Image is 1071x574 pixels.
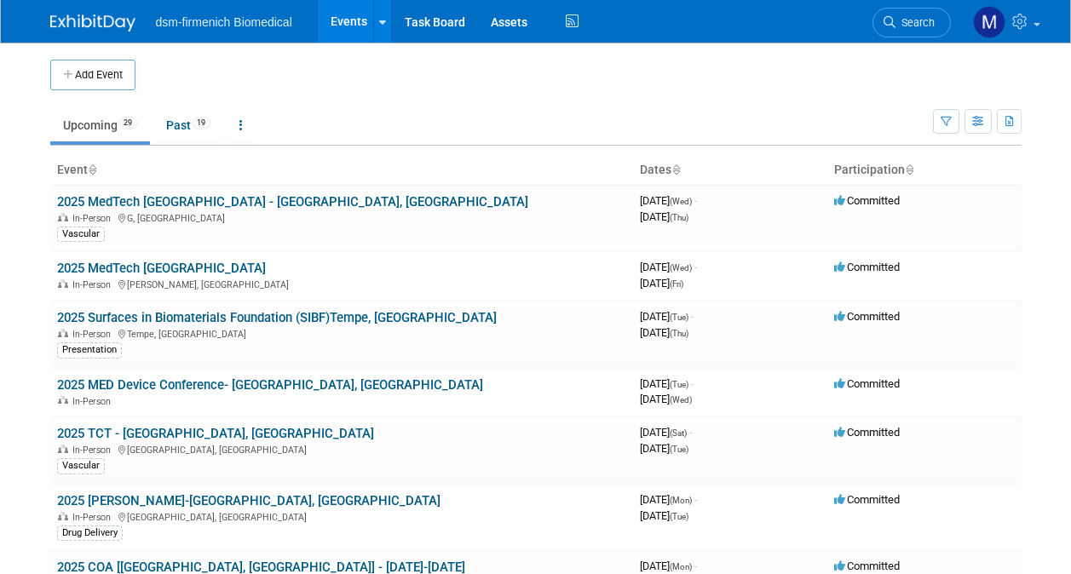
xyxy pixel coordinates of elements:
span: - [689,426,692,439]
a: Sort by Start Date [671,163,680,176]
span: In-Person [72,279,116,290]
a: 2025 TCT - [GEOGRAPHIC_DATA], [GEOGRAPHIC_DATA] [57,426,374,441]
img: Melanie Davison [973,6,1005,38]
span: Committed [834,194,900,207]
span: - [694,560,697,572]
span: In-Person [72,213,116,224]
img: In-Person Event [58,512,68,520]
span: (Tue) [670,380,688,389]
div: G, [GEOGRAPHIC_DATA] [57,210,626,224]
span: (Mon) [670,562,692,571]
span: (Wed) [670,395,692,405]
span: (Mon) [670,496,692,505]
div: Vascular [57,458,105,474]
span: Committed [834,560,900,572]
a: Upcoming29 [50,109,150,141]
span: (Tue) [670,313,688,322]
span: [DATE] [640,326,688,339]
span: [DATE] [640,377,694,390]
span: (Thu) [670,213,688,222]
img: In-Person Event [58,213,68,221]
div: Drug Delivery [57,525,123,541]
span: In-Person [72,329,116,340]
span: (Fri) [670,279,683,289]
div: Presentation [57,342,122,358]
a: 2025 Surfaces in Biomaterials Foundation (SIBF)Tempe, [GEOGRAPHIC_DATA] [57,310,497,325]
div: [GEOGRAPHIC_DATA], [GEOGRAPHIC_DATA] [57,442,626,456]
div: [GEOGRAPHIC_DATA], [GEOGRAPHIC_DATA] [57,509,626,523]
span: [DATE] [640,442,688,455]
span: Committed [834,377,900,390]
span: [DATE] [640,310,694,323]
span: [DATE] [640,277,683,290]
th: Dates [633,156,827,185]
span: Committed [834,261,900,273]
th: Event [50,156,633,185]
a: 2025 MedTech [GEOGRAPHIC_DATA] - [GEOGRAPHIC_DATA], [GEOGRAPHIC_DATA] [57,194,528,210]
span: (Wed) [670,197,692,206]
a: Sort by Event Name [88,163,96,176]
div: [PERSON_NAME], [GEOGRAPHIC_DATA] [57,277,626,290]
span: In-Person [72,445,116,456]
div: Tempe, [GEOGRAPHIC_DATA] [57,326,626,340]
a: Past19 [153,109,223,141]
span: [DATE] [640,560,697,572]
img: In-Person Event [58,279,68,288]
span: Committed [834,310,900,323]
span: [DATE] [640,493,697,506]
span: In-Person [72,512,116,523]
img: In-Person Event [58,329,68,337]
img: In-Person Event [58,445,68,453]
span: - [691,377,694,390]
span: (Thu) [670,329,688,338]
div: Vascular [57,227,105,242]
span: - [694,493,697,506]
span: In-Person [72,396,116,407]
span: [DATE] [640,509,688,522]
span: [DATE] [640,210,688,223]
a: 2025 [PERSON_NAME]-[GEOGRAPHIC_DATA], [GEOGRAPHIC_DATA] [57,493,440,508]
span: 29 [118,117,137,129]
span: - [694,194,697,207]
button: Add Event [50,60,135,90]
th: Participation [827,156,1022,185]
span: 19 [192,117,210,129]
img: In-Person Event [58,396,68,405]
a: 2025 MedTech [GEOGRAPHIC_DATA] [57,261,266,276]
span: [DATE] [640,393,692,405]
span: [DATE] [640,261,697,273]
span: dsm-firmenich Biomedical [156,15,292,29]
span: (Tue) [670,512,688,521]
span: (Sat) [670,428,687,438]
span: (Tue) [670,445,688,454]
span: Committed [834,426,900,439]
span: [DATE] [640,426,692,439]
a: Sort by Participation Type [905,163,913,176]
a: 2025 MED Device Conference- [GEOGRAPHIC_DATA], [GEOGRAPHIC_DATA] [57,377,483,393]
span: - [691,310,694,323]
span: Committed [834,493,900,506]
a: Search [872,8,951,37]
span: [DATE] [640,194,697,207]
img: ExhibitDay [50,14,135,32]
span: Search [895,16,935,29]
span: - [694,261,697,273]
span: (Wed) [670,263,692,273]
